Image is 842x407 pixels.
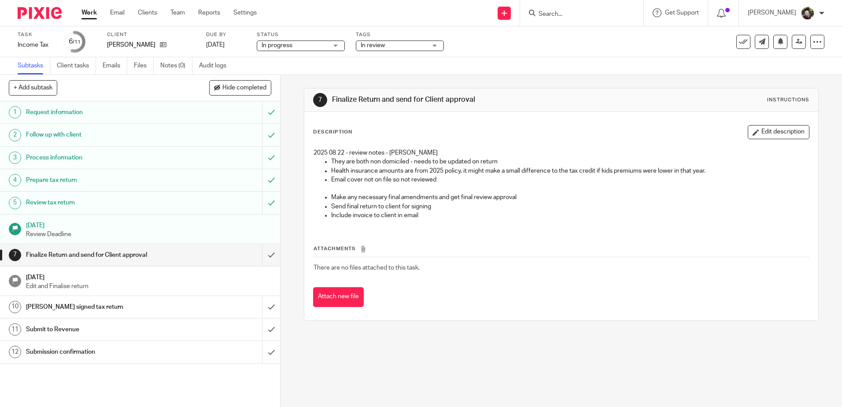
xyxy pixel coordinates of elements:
[206,42,225,48] span: [DATE]
[107,31,195,38] label: Client
[206,31,246,38] label: Due by
[9,249,21,261] div: 7
[9,323,21,336] div: 11
[69,37,81,47] div: 6
[748,125,809,139] button: Edit description
[665,10,699,16] span: Get Support
[103,57,127,74] a: Emails
[331,157,809,166] p: They are both non domiciled - needs to be updated on return
[26,300,177,314] h1: [PERSON_NAME] signed tax return
[73,40,81,44] small: /11
[198,8,220,17] a: Reports
[9,80,57,95] button: + Add subtask
[170,8,185,17] a: Team
[26,345,177,359] h1: Submission confirmation
[314,148,809,157] p: 2025 08 22 - review notes - [PERSON_NAME]
[209,80,271,95] button: Hide completed
[314,246,356,251] span: Attachments
[18,7,62,19] img: Pixie
[356,31,444,38] label: Tags
[331,175,809,184] p: Email cover not on file so not reviewed
[9,152,21,164] div: 3
[313,287,364,307] button: Attach new file
[538,11,617,18] input: Search
[331,193,809,202] p: Make any necessary final amendments and get final review approval
[313,129,352,136] p: Description
[233,8,257,17] a: Settings
[18,41,53,49] div: Income Tax
[314,265,420,271] span: There are no files attached to this task.
[26,174,177,187] h1: Prepare tax return
[26,106,177,119] h1: Request information
[9,346,21,358] div: 12
[9,129,21,141] div: 2
[199,57,233,74] a: Audit logs
[313,93,327,107] div: 7
[26,271,272,282] h1: [DATE]
[222,85,266,92] span: Hide completed
[134,57,154,74] a: Files
[26,248,177,262] h1: Finalize Return and send for Client approval
[26,282,272,291] p: Edit and Finalise return
[801,6,815,20] img: Jade.jpeg
[257,31,345,38] label: Status
[767,96,809,104] div: Instructions
[26,323,177,336] h1: Submit to Revenue
[262,42,292,48] span: In progress
[26,128,177,141] h1: Follow up with client
[26,151,177,164] h1: Process information
[18,57,50,74] a: Subtasks
[26,219,272,230] h1: [DATE]
[18,31,53,38] label: Task
[160,57,192,74] a: Notes (0)
[361,42,385,48] span: In review
[9,174,21,186] div: 4
[138,8,157,17] a: Clients
[331,202,809,211] p: Send final return to client for signing
[748,8,796,17] p: [PERSON_NAME]
[110,8,125,17] a: Email
[9,197,21,209] div: 5
[26,196,177,209] h1: Review tax return
[331,166,809,175] p: Health insurance amounts are from 2025 policy, it might make a small difference to the tax credit...
[26,230,272,239] p: Review Deadline
[81,8,97,17] a: Work
[332,95,580,104] h1: Finalize Return and send for Client approval
[331,211,809,220] p: Include invoice to client in email
[9,106,21,118] div: 1
[57,57,96,74] a: Client tasks
[9,301,21,313] div: 10
[107,41,155,49] p: [PERSON_NAME]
